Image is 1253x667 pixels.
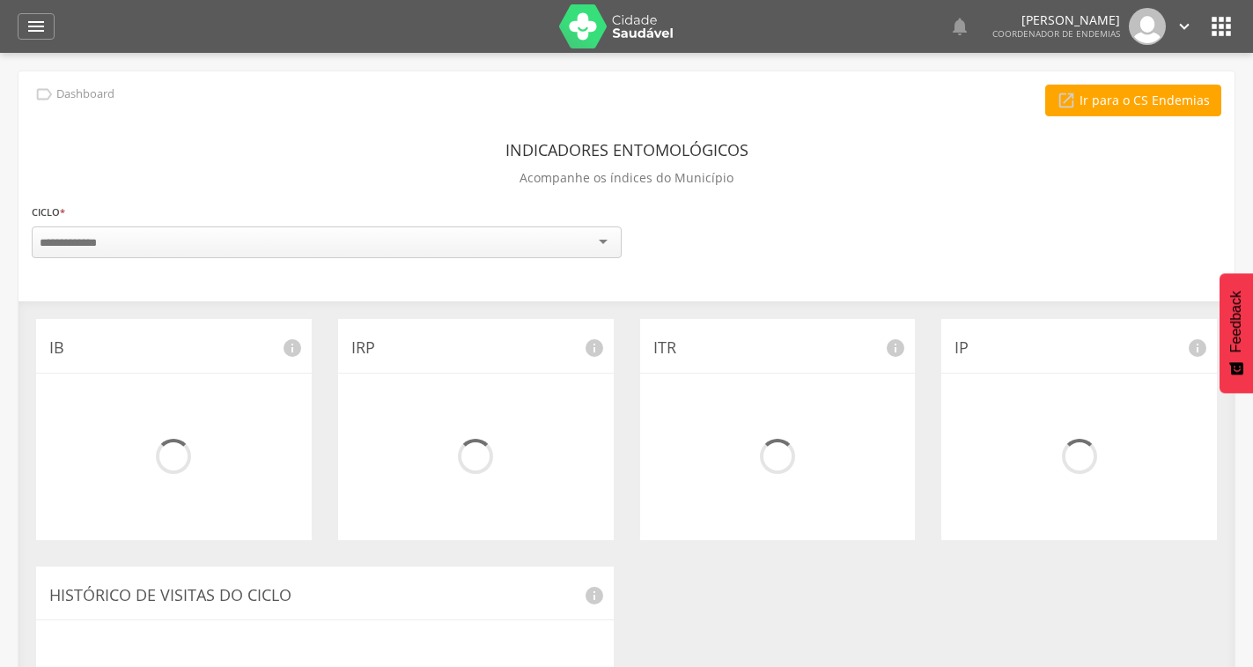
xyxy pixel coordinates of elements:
[584,585,605,606] i: info
[949,16,970,37] i: 
[992,14,1120,26] p: [PERSON_NAME]
[520,166,733,190] p: Acompanhe os índices do Município
[1207,12,1235,41] i: 
[49,584,601,607] p: Histórico de Visitas do Ciclo
[18,13,55,40] a: 
[992,27,1120,40] span: Coordenador de Endemias
[1175,8,1194,45] a: 
[56,87,114,101] p: Dashboard
[584,337,605,359] i: info
[34,85,54,104] i: 
[1045,85,1221,116] a: Ir para o CS Endemias
[653,337,903,359] p: ITR
[32,203,65,222] label: Ciclo
[1175,17,1194,36] i: 
[505,134,748,166] header: Indicadores Entomológicos
[282,337,303,359] i: info
[26,16,47,37] i: 
[351,337,601,359] p: IRP
[49,337,299,359] p: IB
[954,337,1204,359] p: IP
[1187,337,1208,359] i: info
[1220,273,1253,393] button: Feedback - Mostrar pesquisa
[885,337,906,359] i: info
[949,8,970,45] a: 
[1228,291,1244,352] span: Feedback
[1057,91,1076,110] i: 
